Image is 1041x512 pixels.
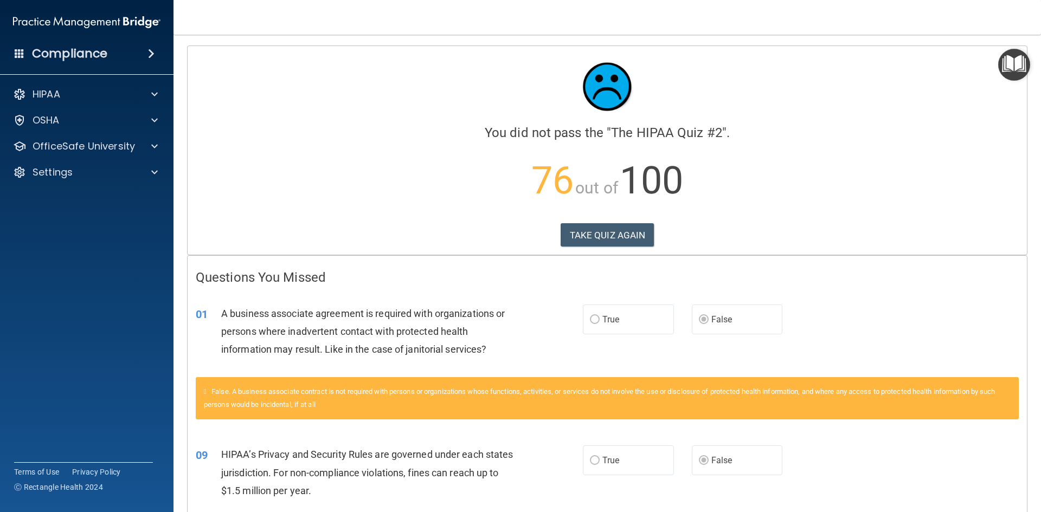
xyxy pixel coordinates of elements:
[590,457,600,465] input: True
[699,316,709,324] input: False
[33,88,60,101] p: HIPAA
[204,387,995,409] span: False. A business associate contract is not required with persons or organizations whose function...
[196,449,208,462] span: 09
[13,140,158,153] a: OfficeSafe University
[14,482,103,492] span: Ⓒ Rectangle Health 2024
[699,457,709,465] input: False
[33,114,60,127] p: OSHA
[33,166,73,179] p: Settings
[602,455,619,465] span: True
[196,270,1019,284] h4: Questions You Missed
[13,114,158,127] a: OSHA
[14,466,59,477] a: Terms of Use
[221,449,513,496] span: HIPAA’s Privacy and Security Rules are governed under each states jurisdiction. For non-complianc...
[13,166,158,179] a: Settings
[711,455,732,465] span: False
[998,49,1030,81] button: Open Resource Center
[611,125,722,140] span: The HIPAA Quiz #2
[33,140,135,153] p: OfficeSafe University
[531,158,574,203] span: 76
[711,314,732,325] span: False
[561,223,654,247] button: TAKE QUIZ AGAIN
[13,11,160,33] img: PMB logo
[602,314,619,325] span: True
[13,88,158,101] a: HIPAA
[221,308,505,355] span: A business associate agreement is required with organizations or persons where inadvertent contac...
[590,316,600,324] input: True
[575,178,618,197] span: out of
[72,466,121,477] a: Privacy Policy
[987,437,1028,478] iframe: To enrich screen reader interactions, please activate Accessibility in Grammarly extension settings
[575,54,640,119] img: sad_face.ecc698e2.jpg
[196,126,1019,140] h4: You did not pass the " ".
[620,158,683,203] span: 100
[196,308,208,321] span: 01
[32,46,107,61] h4: Compliance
